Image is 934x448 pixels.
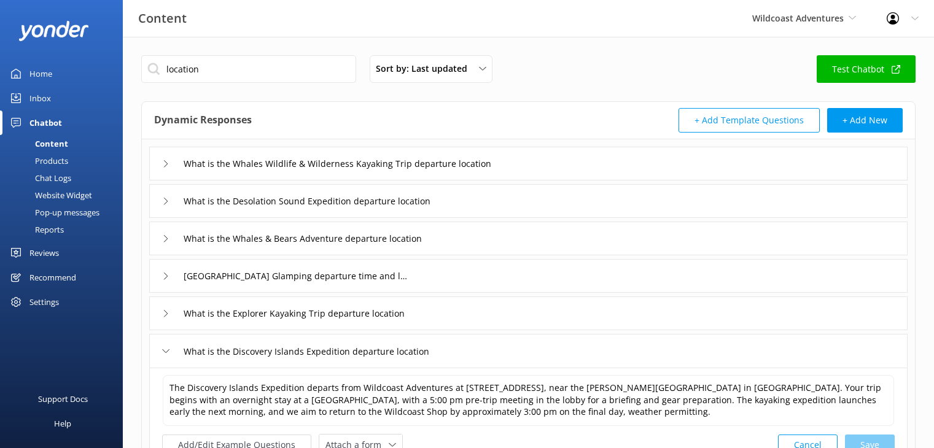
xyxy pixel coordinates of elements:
div: Reports [7,221,64,238]
a: Website Widget [7,187,123,204]
a: Products [7,152,123,169]
div: Inbox [29,86,51,110]
div: Chatbot [29,110,62,135]
a: Test Chatbot [817,55,916,83]
div: Settings [29,290,59,314]
div: Chat Logs [7,169,71,187]
div: Support Docs [38,387,88,411]
a: Reports [7,221,123,238]
div: Home [29,61,52,86]
button: + Add Template Questions [679,108,820,133]
div: Pop-up messages [7,204,99,221]
a: Pop-up messages [7,204,123,221]
img: yonder-white-logo.png [18,21,89,41]
a: Content [7,135,123,152]
div: Reviews [29,241,59,265]
h3: Content [138,9,187,28]
div: Content [7,135,68,152]
button: + Add New [827,108,903,133]
div: Help [54,411,71,436]
span: Sort by: Last updated [376,62,475,75]
h4: Dynamic Responses [154,108,252,133]
a: Chat Logs [7,169,123,187]
div: Recommend [29,265,76,290]
div: Products [7,152,68,169]
span: Wildcoast Adventures [752,12,844,24]
textarea: The Discovery Islands Expedition departs from Wildcoast Adventures at [STREET_ADDRESS], near the ... [163,375,894,426]
input: Search all Chatbot Content [141,55,356,83]
div: Website Widget [7,187,92,204]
